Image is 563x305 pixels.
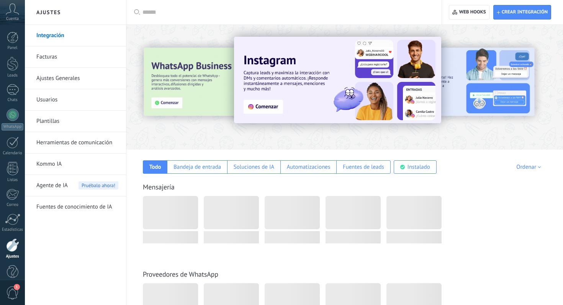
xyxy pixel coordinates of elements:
[371,48,534,116] img: Slide 2
[234,163,274,171] div: Soluciones de IA
[25,25,126,46] li: Integración
[408,163,430,171] div: Instalado
[2,73,24,78] div: Leads
[143,183,175,191] a: Mensajería
[2,123,23,130] div: WhatsApp
[25,89,126,111] li: Usuarios
[14,284,20,290] span: 1
[36,175,68,196] span: Agente de IA
[143,270,218,279] a: Proveedores de WhatsApp
[2,202,24,207] div: Correo
[516,163,543,171] div: Ordenar
[36,46,118,68] a: Facturas
[36,132,118,153] a: Herramientas de comunicación
[449,5,489,20] button: Web hooks
[343,163,384,171] div: Fuentes de leads
[79,181,118,189] span: Pruébalo ahora!
[144,48,307,116] img: Slide 3
[2,98,24,103] div: Chats
[25,175,126,196] li: Agente de IA
[287,163,331,171] div: Automatizaciones
[2,178,24,183] div: Listas
[2,151,24,156] div: Calendario
[2,227,24,232] div: Estadísticas
[36,89,118,111] a: Usuarios
[36,196,118,218] a: Fuentes de conocimiento de IA
[493,5,551,20] button: Crear integración
[502,9,548,15] span: Crear integración
[25,111,126,132] li: Plantillas
[25,46,126,68] li: Facturas
[36,175,118,196] a: Agente de IA Pruébalo ahora!
[25,153,126,175] li: Kommo IA
[2,254,24,259] div: Ajustes
[2,46,24,51] div: Panel
[36,111,118,132] a: Plantillas
[6,16,19,21] span: Cuenta
[173,163,221,171] div: Bandeja de entrada
[25,68,126,89] li: Ajustes Generales
[36,68,118,89] a: Ajustes Generales
[36,25,118,46] a: Integración
[234,37,441,123] img: Slide 1
[149,163,161,171] div: Todo
[25,196,126,217] li: Fuentes de conocimiento de IA
[25,132,126,153] li: Herramientas de comunicación
[459,9,486,15] span: Web hooks
[36,153,118,175] a: Kommo IA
